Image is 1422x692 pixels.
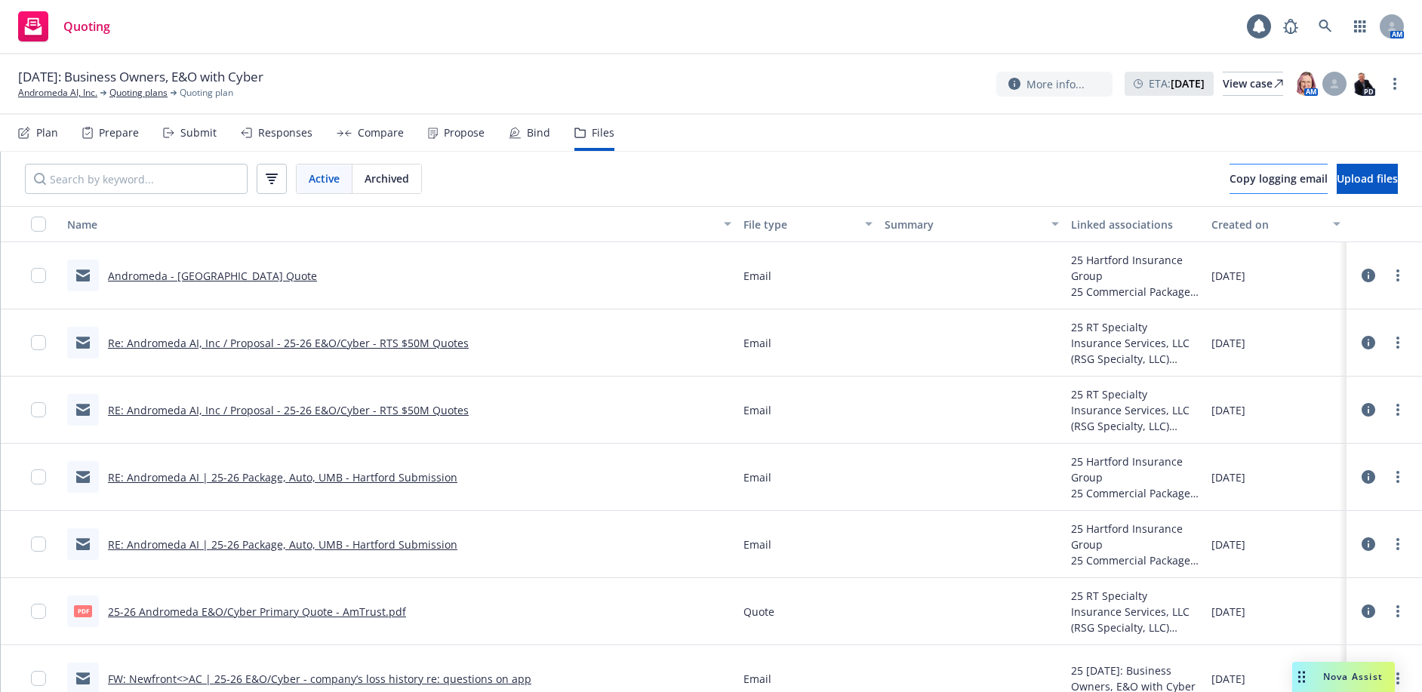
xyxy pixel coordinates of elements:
[18,68,263,86] span: [DATE]: Business Owners, E&O with Cyber
[1389,401,1407,419] a: more
[108,672,531,686] a: FW: Newfront<>AC | 25-26 E&O/Cyber - company’s loss history re: questions on app
[1071,284,1200,300] div: 25 Commercial Package
[31,469,46,484] input: Toggle Row Selected
[1211,402,1245,418] span: [DATE]
[99,127,139,139] div: Prepare
[1323,670,1383,683] span: Nova Assist
[108,336,469,350] a: Re: Andromeda AI, Inc / Proposal - 25-26 E&O/Cyber - RTS $50M Quotes
[108,604,406,619] a: 25-26 Andromeda E&O/Cyber Primary Quote - AmTrust.pdf
[1211,537,1245,552] span: [DATE]
[1389,266,1407,284] a: more
[1389,334,1407,352] a: more
[36,127,58,139] div: Plan
[743,537,771,552] span: Email
[1386,75,1404,93] a: more
[1071,386,1200,434] div: 25 RT Specialty Insurance Services, LLC (RSG Specialty, LLC)
[1071,454,1200,485] div: 25 Hartford Insurance Group
[1337,171,1398,186] span: Upload files
[67,217,715,232] div: Name
[31,335,46,350] input: Toggle Row Selected
[1310,11,1340,42] a: Search
[1026,76,1085,92] span: More info...
[879,206,1064,242] button: Summary
[1389,535,1407,553] a: more
[1223,72,1283,95] div: View case
[1294,72,1318,96] img: photo
[1071,217,1200,232] div: Linked associations
[108,470,457,484] a: RE: Andromeda AI | 25-26 Package, Auto, UMB - Hartford Submission
[31,671,46,686] input: Toggle Row Selected
[1071,319,1200,367] div: 25 RT Specialty Insurance Services, LLC (RSG Specialty, LLC)
[108,269,317,283] a: Andromeda - [GEOGRAPHIC_DATA] Quote
[1071,485,1200,501] div: 25 Commercial Package
[180,127,217,139] div: Submit
[743,402,771,418] span: Email
[1171,76,1205,91] strong: [DATE]
[1351,72,1375,96] img: photo
[74,605,92,617] span: pdf
[25,164,248,194] input: Search by keyword...
[309,171,340,186] span: Active
[996,72,1113,97] button: More info...
[592,127,614,139] div: Files
[365,171,409,186] span: Archived
[18,86,97,100] a: Andromeda AI, Inc.
[108,403,469,417] a: RE: Andromeda AI, Inc / Proposal - 25-26 E&O/Cyber - RTS $50M Quotes
[743,671,771,687] span: Email
[743,469,771,485] span: Email
[527,127,550,139] div: Bind
[109,86,168,100] a: Quoting plans
[1211,469,1245,485] span: [DATE]
[1223,72,1283,96] a: View case
[1276,11,1306,42] a: Report a Bug
[1071,521,1200,552] div: 25 Hartford Insurance Group
[1149,75,1205,91] span: ETA :
[31,268,46,283] input: Toggle Row Selected
[1211,671,1245,687] span: [DATE]
[31,604,46,619] input: Toggle Row Selected
[1211,604,1245,620] span: [DATE]
[1071,552,1200,568] div: 25 Commercial Package
[1230,171,1328,186] span: Copy logging email
[1389,602,1407,620] a: more
[743,268,771,284] span: Email
[1205,206,1347,242] button: Created on
[1230,164,1328,194] button: Copy logging email
[31,217,46,232] input: Select all
[1211,268,1245,284] span: [DATE]
[31,537,46,552] input: Toggle Row Selected
[1345,11,1375,42] a: Switch app
[358,127,404,139] div: Compare
[1071,588,1200,635] div: 25 RT Specialty Insurance Services, LLC (RSG Specialty, LLC)
[1211,217,1324,232] div: Created on
[31,402,46,417] input: Toggle Row Selected
[743,604,774,620] span: Quote
[1292,662,1311,692] div: Drag to move
[180,86,233,100] span: Quoting plan
[1389,669,1407,687] a: more
[737,206,879,242] button: File type
[743,217,856,232] div: File type
[743,335,771,351] span: Email
[108,537,457,552] a: RE: Andromeda AI | 25-26 Package, Auto, UMB - Hartford Submission
[63,20,110,32] span: Quoting
[12,5,116,48] a: Quoting
[885,217,1042,232] div: Summary
[444,127,485,139] div: Propose
[1337,164,1398,194] button: Upload files
[1071,252,1200,284] div: 25 Hartford Insurance Group
[1389,468,1407,486] a: more
[258,127,312,139] div: Responses
[1292,662,1395,692] button: Nova Assist
[1065,206,1206,242] button: Linked associations
[1211,335,1245,351] span: [DATE]
[61,206,737,242] button: Name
